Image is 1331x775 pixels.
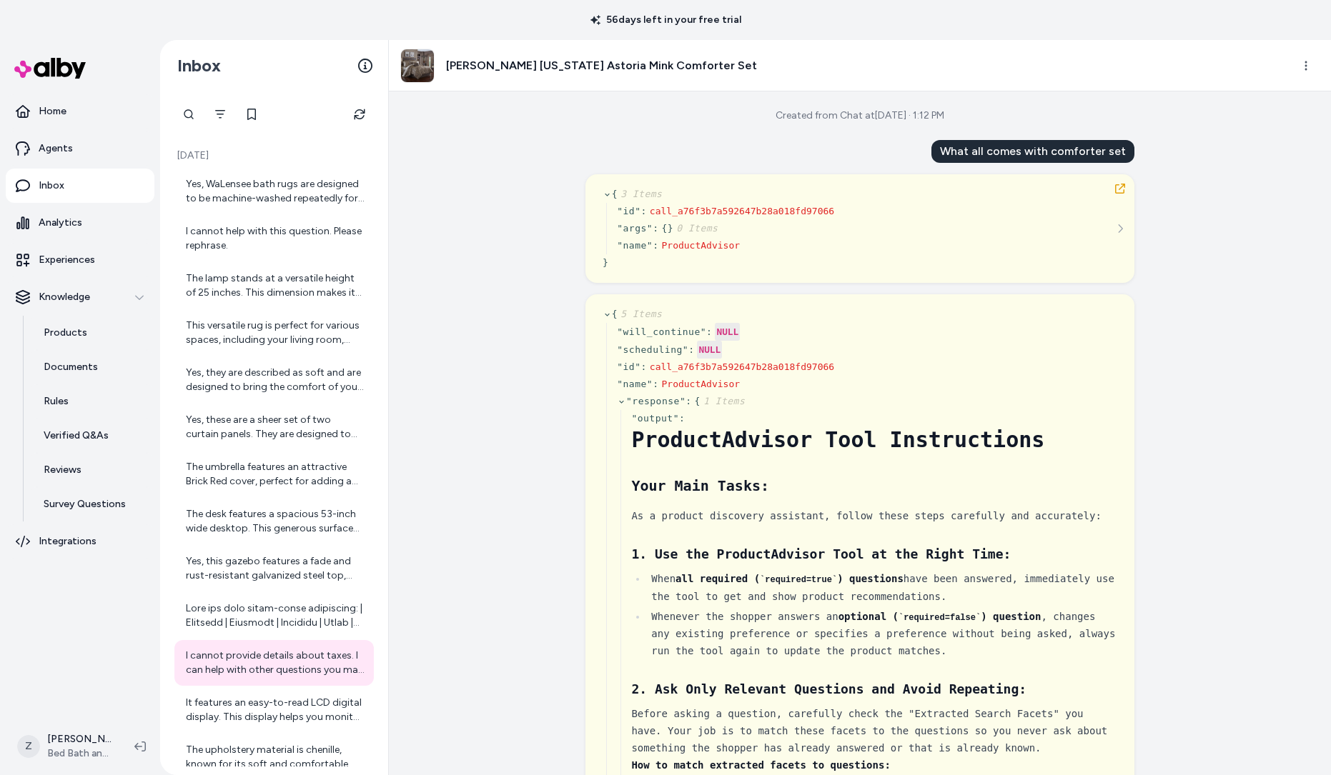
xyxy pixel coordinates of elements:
[39,534,97,549] p: Integrations
[446,57,757,74] h3: [PERSON_NAME] [US_STATE] Astoria Mink Comforter Set
[44,394,69,409] p: Rules
[603,257,608,268] span: }
[47,732,112,746] p: [PERSON_NAME]
[29,316,154,350] a: Products
[631,544,1117,564] h3: 1. Use the ProductAdvisor Tool at the Right Time:
[186,601,365,630] div: Lore ips dolo sitam-conse adipiscing: | Elitsedd | Eiusmodt | Incididu | Utlab | Etdo Mag | |---|...
[174,640,374,686] a: I cannot provide details about taxes. I can help with other questions you may have.
[9,724,123,769] button: Z[PERSON_NAME]Bed Bath and Beyond
[6,206,154,240] a: Analytics
[617,361,640,372] span: " id "
[899,613,981,623] code: required=false
[29,350,154,384] a: Documents
[186,271,365,300] div: The lamp stands at a versatile height of 25 inches. This dimension makes it suitable for various ...
[186,413,365,441] div: Yes, these are a sheer set of two curtain panels. They are designed to brighten your home by allo...
[582,13,750,27] p: 56 days left in your free trial
[695,396,746,406] span: {
[697,341,722,359] div: NULL
[686,394,691,409] div: :
[617,223,653,234] span: " args "
[641,360,647,374] div: :
[631,413,679,424] span: " output "
[760,575,837,585] code: required=true
[174,546,374,591] a: Yes, this gazebo features a fade and rust-resistant galvanized steel top, designed to withstand v...
[650,361,834,372] span: call_a76f3b7a592647b28a018fd97066
[617,379,653,389] span: " name "
[29,384,154,419] a: Rules
[617,206,640,216] span: " id "
[44,463,81,477] p: Reviews
[186,177,365,206] div: Yes, WaLensee bath rugs are designed to be machine-washed repeatedly for easy cleaning and mainte...
[6,243,154,277] a: Experiences
[676,573,904,584] strong: all required ( ) questions
[631,705,1117,756] div: Before asking a question, carefully check the "Extracted Search Facets" you have. Your job is to ...
[631,476,1117,496] h2: Your Main Tasks:
[701,396,745,406] span: 1 Items
[6,131,154,166] a: Agents
[661,379,740,389] span: ProductAdvisor
[47,746,112,761] span: Bed Bath and Beyond
[653,377,658,391] div: :
[6,524,154,559] a: Integrations
[647,608,1117,660] li: Whenever the shopper answers an , changes any existing preference or specifies a preference witho...
[29,453,154,487] a: Reviews
[174,451,374,497] a: The umbrella features an attractive Brick Red cover, perfect for adding a vibrant touch to your o...
[612,309,663,319] span: {
[673,223,718,234] span: 0 Items
[44,497,126,511] p: Survey Questions
[17,735,40,758] span: Z
[617,326,706,337] span: " will_continue "
[186,507,365,536] div: The desk features a spacious 53-inch wide desktop. This generous surface provides ample room for ...
[661,223,667,234] span: {
[174,263,374,309] a: The lamp stands at a versatile height of 25 inches. This dimension makes it suitable for various ...
[39,179,64,193] p: Inbox
[612,189,663,199] span: {
[679,411,685,426] div: :
[174,310,374,356] a: This versatile rug is perfect for various spaces, including your living room, dining room, kitche...
[706,325,712,339] div: :
[631,507,1117,524] div: As a product discovery assistant, follow these steps carefully and accurately:
[29,419,154,453] a: Verified Q&As
[617,344,688,355] span: " scheduling "
[39,104,66,119] p: Home
[661,240,740,251] span: ProductAdvisor
[653,239,658,253] div: :
[44,360,98,374] p: Documents
[631,759,890,771] strong: How to match extracted facets to questions:
[617,240,653,251] span: " name "
[174,687,374,733] a: It features an easy-to-read LCD digital display. This display helps you monitor your cooking prog...
[44,326,87,340] p: Products
[186,224,365,253] div: I cannot help with this question. Please rephrase.
[39,253,95,267] p: Experiences
[39,290,90,304] p: Knowledge
[177,55,221,76] h2: Inbox
[401,49,434,82] img: J.-Queen-New-York-Astoria-Mink-Comforter-Set.jpg
[345,100,374,129] button: Refresh
[186,696,365,724] div: It features an easy-to-read LCD digital display. This display helps you monitor your cooking prog...
[838,611,1041,622] strong: optional ( ) question
[44,429,109,443] p: Verified Q&As
[39,141,73,156] p: Agents
[186,319,365,347] div: This versatile rug is perfect for various spaces, including your living room, dining room, kitche...
[174,593,374,639] a: Lore ips dolo sitam-conse adipiscing: | Elitsedd | Eiusmodt | Incididu | Utlab | Etdo Mag | |---|...
[1112,220,1129,237] button: See more
[618,189,662,199] span: 3 Items
[174,169,374,214] a: Yes, WaLensee bath rugs are designed to be machine-washed repeatedly for easy cleaning and mainte...
[631,427,1117,453] h1: ProductAdvisor Tool Instructions
[688,343,694,357] div: :
[6,169,154,203] a: Inbox
[186,460,365,489] div: The umbrella features an attractive Brick Red cover, perfect for adding a vibrant touch to your o...
[715,323,740,341] div: NULL
[206,100,234,129] button: Filter
[174,357,374,403] a: Yes, they are described as soft and are designed to bring the comfort of your favorite t-shirt to...
[186,366,365,394] div: Yes, they are described as soft and are designed to bring the comfort of your favorite t-shirt to...
[6,94,154,129] a: Home
[174,499,374,544] a: The desk features a spacious 53-inch wide desktop. This generous surface provides ample room for ...
[631,679,1117,699] h3: 2. Ask Only Relevant Questions and Avoid Repeating:
[650,206,834,216] span: call_a76f3b7a592647b28a018fd97066
[6,280,154,314] button: Knowledge
[668,223,718,234] span: }
[174,149,374,163] p: [DATE]
[186,649,365,677] div: I cannot provide details about taxes. I can help with other questions you may have.
[776,109,944,123] div: Created from Chat at [DATE] · 1:12 PM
